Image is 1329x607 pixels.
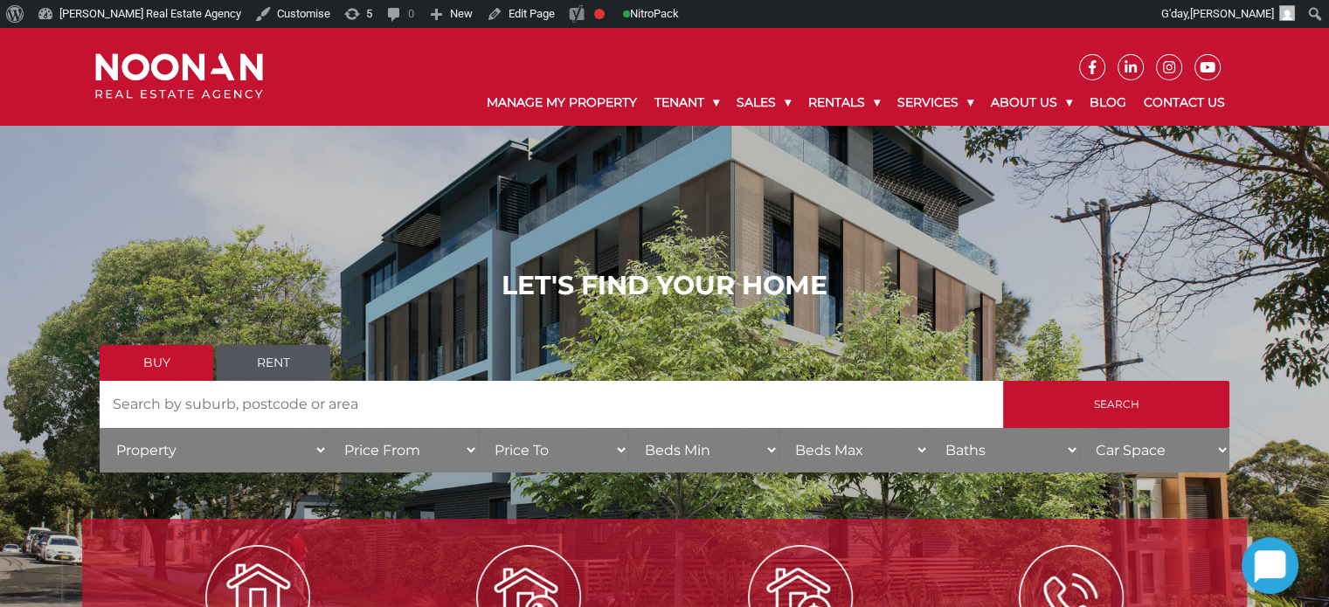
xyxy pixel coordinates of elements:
[95,53,263,100] img: Noonan Real Estate Agency
[1003,381,1229,428] input: Search
[889,80,982,125] a: Services
[100,270,1229,301] h1: LET'S FIND YOUR HOME
[1135,80,1234,125] a: Contact Us
[799,80,889,125] a: Rentals
[594,9,605,19] div: Focus keyphrase not set
[217,345,330,381] a: Rent
[1081,80,1135,125] a: Blog
[982,80,1081,125] a: About Us
[100,381,1003,428] input: Search by suburb, postcode or area
[646,80,728,125] a: Tenant
[728,80,799,125] a: Sales
[1190,7,1274,20] span: [PERSON_NAME]
[100,345,213,381] a: Buy
[478,80,646,125] a: Manage My Property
